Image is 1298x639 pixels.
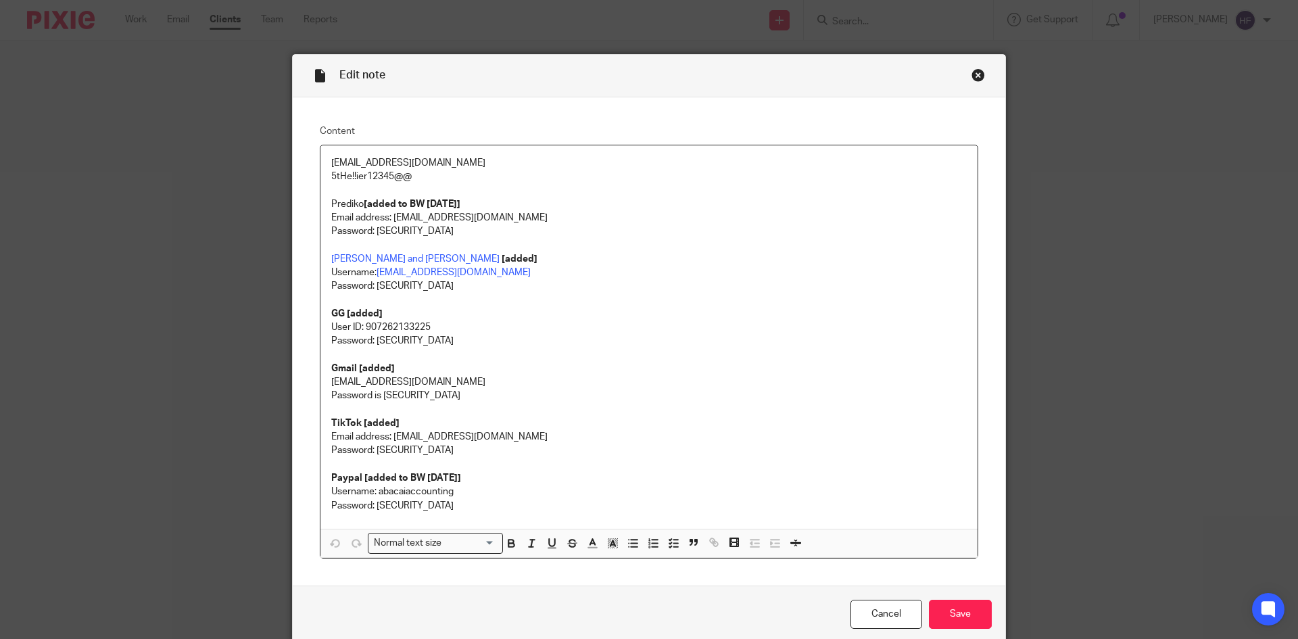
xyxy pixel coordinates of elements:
[331,170,967,183] p: 5tHe!!ier12345@@
[331,266,967,279] p: Username:
[364,199,460,209] strong: [added to BW [DATE]]
[331,156,967,170] p: [EMAIL_ADDRESS][DOMAIN_NAME]
[331,485,967,498] p: Username: abacaiaccounting
[331,197,967,211] p: Prediko
[502,254,537,264] strong: [added]
[850,600,922,629] a: Cancel
[331,279,967,293] p: Password: [SECURITY_DATA]
[331,430,967,444] p: Email address: [EMAIL_ADDRESS][DOMAIN_NAME]
[331,444,967,457] p: Password: [SECURITY_DATA]
[331,364,395,373] strong: Gmail [added]
[331,419,400,428] strong: TikTok [added]
[331,375,967,389] p: [EMAIL_ADDRESS][DOMAIN_NAME]
[331,389,967,402] p: Password is [SECURITY_DATA]
[331,499,967,513] p: Password: [SECURITY_DATA]
[331,309,383,318] strong: GG [added]
[331,254,500,264] a: [PERSON_NAME] and [PERSON_NAME]
[371,536,445,550] span: Normal text size
[368,533,503,554] div: Search for option
[446,536,495,550] input: Search for option
[331,473,461,483] strong: Paypal [added to BW [DATE]]
[377,268,531,277] a: [EMAIL_ADDRESS][DOMAIN_NAME]
[331,224,967,238] p: Password: [SECURITY_DATA]
[339,70,385,80] span: Edit note
[929,600,992,629] input: Save
[331,321,967,362] p: User ID: 907262133225 Password: [SECURITY_DATA]
[320,124,978,138] label: Content
[971,68,985,82] div: Close this dialog window
[331,211,967,224] p: Email address: [EMAIL_ADDRESS][DOMAIN_NAME]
